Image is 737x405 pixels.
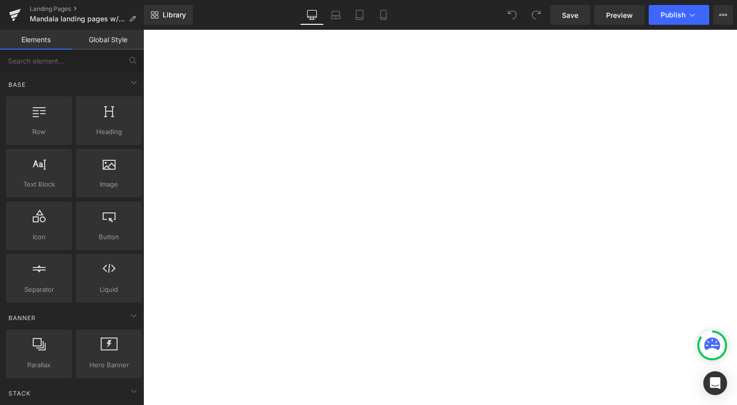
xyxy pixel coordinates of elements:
[594,5,645,25] a: Preview
[9,360,69,370] span: Parallax
[7,389,32,398] span: Stack
[703,371,727,395] div: Open Intercom Messenger
[502,5,522,25] button: Undo
[7,313,37,323] span: Banner
[9,284,69,295] span: Separator
[661,11,685,19] span: Publish
[144,5,193,25] a: New Library
[562,10,578,20] span: Save
[649,5,709,25] button: Publish
[713,5,733,25] button: More
[348,5,371,25] a: Tablet
[526,5,546,25] button: Redo
[79,179,139,190] span: Image
[79,284,139,295] span: Liquid
[72,30,144,50] a: Global Style
[79,232,139,242] span: Button
[30,5,144,13] a: Landing Pages
[9,127,69,137] span: Row
[9,232,69,242] span: Icon
[324,5,348,25] a: Laptop
[371,5,395,25] a: Mobile
[606,10,633,20] span: Preview
[30,15,125,23] span: Mandala landing pages w/carousel
[9,179,69,190] span: Text Block
[163,10,186,19] span: Library
[79,360,139,370] span: Hero Banner
[7,80,27,89] span: Base
[79,127,139,137] span: Heading
[300,5,324,25] a: Desktop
